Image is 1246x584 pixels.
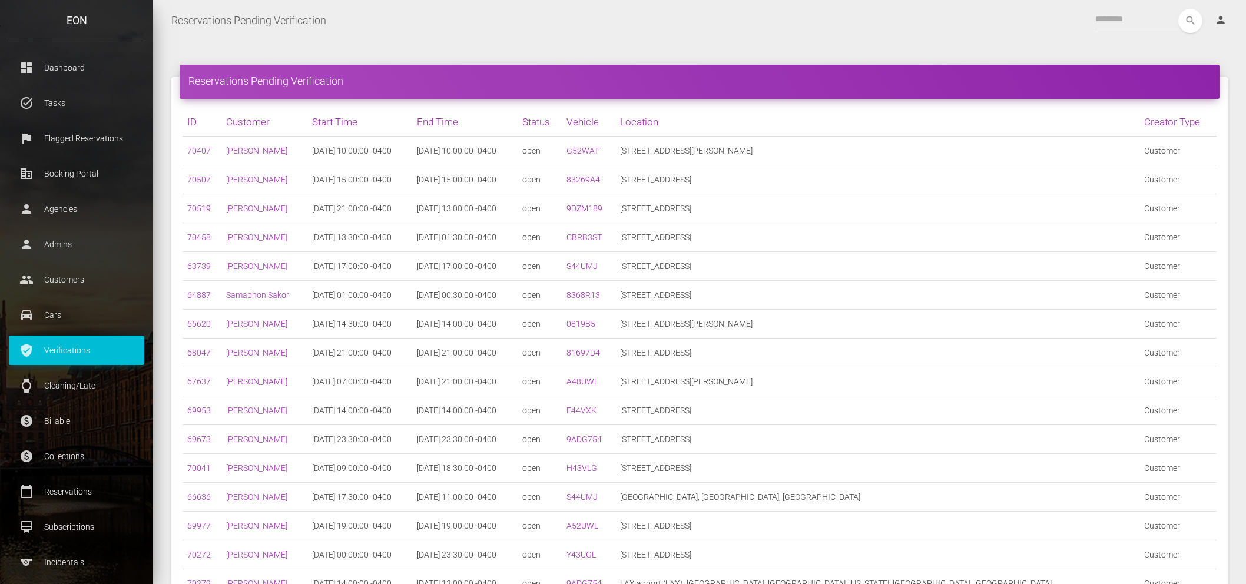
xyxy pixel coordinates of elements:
[307,165,413,194] td: [DATE] 15:00:00 -0400
[412,396,518,425] td: [DATE] 14:00:00 -0400
[187,290,211,300] a: 64887
[1139,137,1217,165] td: Customer
[187,175,211,184] a: 70507
[187,261,211,271] a: 63739
[566,550,596,559] a: Y43UGL
[18,483,135,500] p: Reservations
[18,553,135,571] p: Incidentals
[307,194,413,223] td: [DATE] 21:00:00 -0400
[1139,367,1217,396] td: Customer
[188,74,1211,88] h4: Reservations Pending Verification
[18,59,135,77] p: Dashboard
[615,540,1139,569] td: [STREET_ADDRESS]
[412,310,518,339] td: [DATE] 14:00:00 -0400
[9,159,144,188] a: corporate_fare Booking Portal
[221,108,307,137] th: Customer
[171,6,326,35] a: Reservations Pending Verification
[18,130,135,147] p: Flagged Reservations
[518,454,562,483] td: open
[18,165,135,182] p: Booking Portal
[518,165,562,194] td: open
[566,406,597,415] a: E44VXK
[1139,540,1217,569] td: Customer
[518,339,562,367] td: open
[187,319,211,328] a: 66620
[615,137,1139,165] td: [STREET_ADDRESS][PERSON_NAME]
[187,233,211,242] a: 70458
[9,477,144,506] a: calendar_today Reservations
[412,165,518,194] td: [DATE] 15:00:00 -0400
[566,233,602,242] a: CBRB3ST
[1139,165,1217,194] td: Customer
[307,512,413,540] td: [DATE] 19:00:00 -0400
[1178,9,1202,33] i: search
[518,194,562,223] td: open
[9,336,144,365] a: verified_user Verifications
[307,339,413,367] td: [DATE] 21:00:00 -0400
[615,194,1139,223] td: [STREET_ADDRESS]
[307,396,413,425] td: [DATE] 14:00:00 -0400
[566,521,598,530] a: A52UWL
[9,442,144,471] a: paid Collections
[226,348,287,357] a: [PERSON_NAME]
[18,271,135,288] p: Customers
[226,377,287,386] a: [PERSON_NAME]
[226,319,287,328] a: [PERSON_NAME]
[412,137,518,165] td: [DATE] 10:00:00 -0400
[518,252,562,281] td: open
[187,377,211,386] a: 67637
[1139,483,1217,512] td: Customer
[615,512,1139,540] td: [STREET_ADDRESS]
[9,124,144,153] a: flag Flagged Reservations
[9,88,144,118] a: task_alt Tasks
[1139,310,1217,339] td: Customer
[566,204,602,213] a: 9DZM189
[226,434,287,444] a: [PERSON_NAME]
[566,434,602,444] a: 9ADG754
[1139,281,1217,310] td: Customer
[18,235,135,253] p: Admins
[412,252,518,281] td: [DATE] 17:00:00 -0400
[615,310,1139,339] td: [STREET_ADDRESS][PERSON_NAME]
[226,463,287,473] a: [PERSON_NAME]
[1139,425,1217,454] td: Customer
[566,261,598,271] a: S44UMJ
[9,53,144,82] a: dashboard Dashboard
[307,367,413,396] td: [DATE] 07:00:00 -0400
[187,463,211,473] a: 70041
[9,371,144,400] a: watch Cleaning/Late
[518,108,562,137] th: Status
[18,518,135,536] p: Subscriptions
[518,367,562,396] td: open
[187,550,211,559] a: 70272
[412,281,518,310] td: [DATE] 00:30:00 -0400
[518,512,562,540] td: open
[615,367,1139,396] td: [STREET_ADDRESS][PERSON_NAME]
[562,108,615,137] th: Vehicle
[226,521,287,530] a: [PERSON_NAME]
[187,521,211,530] a: 69977
[412,339,518,367] td: [DATE] 21:00:00 -0400
[518,425,562,454] td: open
[566,319,595,328] a: 0819B5
[412,194,518,223] td: [DATE] 13:00:00 -0400
[1139,108,1217,137] th: Creator Type
[18,412,135,430] p: Billable
[518,483,562,512] td: open
[226,175,287,184] a: [PERSON_NAME]
[9,406,144,436] a: paid Billable
[1215,14,1227,26] i: person
[307,310,413,339] td: [DATE] 14:30:00 -0400
[226,492,287,502] a: [PERSON_NAME]
[9,194,144,224] a: person Agencies
[18,377,135,394] p: Cleaning/Late
[187,406,211,415] a: 69953
[566,377,598,386] a: A48UWL
[518,137,562,165] td: open
[18,341,135,359] p: Verifications
[615,339,1139,367] td: [STREET_ADDRESS]
[226,233,287,242] a: [PERSON_NAME]
[412,512,518,540] td: [DATE] 19:00:00 -0400
[307,483,413,512] td: [DATE] 17:30:00 -0400
[307,108,413,137] th: Start Time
